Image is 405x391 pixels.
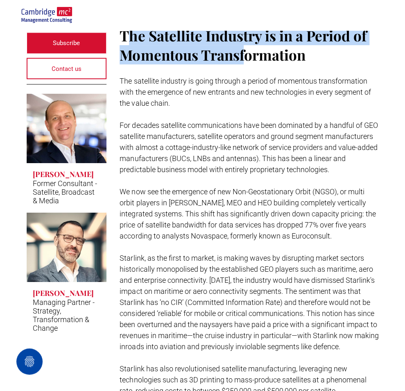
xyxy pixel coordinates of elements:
[21,7,72,24] img: secondary-image
[27,212,106,282] a: INSIGHTS | An Overview of the Current Satellite Communications Industry
[27,32,106,54] a: Subscribe
[120,77,371,107] span: The satellite industry is going through a period of momentous transformation with the emergence o...
[120,26,366,64] span: The Satellite Industry is in a Period of Momentous Transformation
[27,93,106,163] a: Steve Tunnicliffe
[27,58,106,79] a: Contact us
[33,179,100,205] p: Former Consultant - Satellite, Broadcast & Media
[120,254,378,351] span: Starlink, as the first to market, is making waves by disrupting market sectors historically monop...
[21,8,72,17] a: Your Business Transformed | Cambridge Management Consulting
[376,5,398,26] button: menu
[33,169,94,179] h3: [PERSON_NAME]
[33,298,100,332] p: Managing Partner - Strategy, Transformation & Change
[52,59,81,79] span: Contact us
[33,288,94,298] h3: [PERSON_NAME]
[120,121,378,174] span: For decades satellite communications have been dominated by a handful of GEO satellite manufactur...
[120,187,376,240] span: We now see the emergence of new Non-Geostationary Orbit (NGSO), or multi orbit players in [PERSON...
[53,33,80,53] span: Subscribe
